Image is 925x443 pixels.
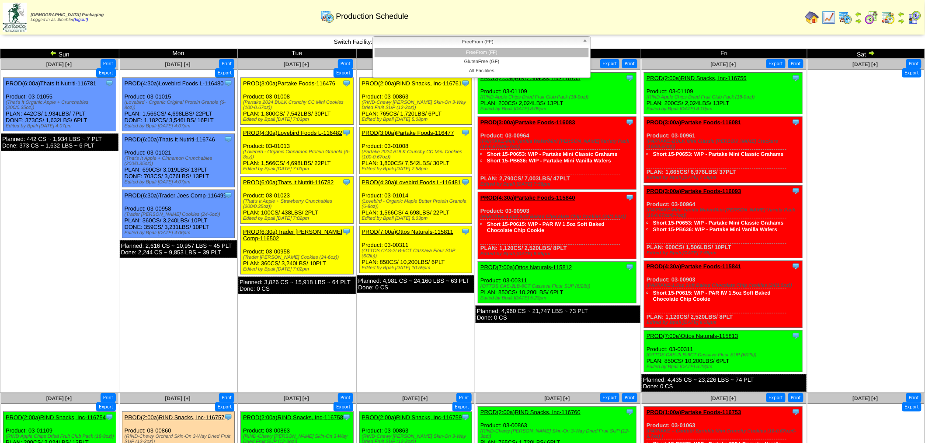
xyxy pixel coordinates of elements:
[647,333,738,339] a: PROD(7:00a)Ottos Naturals-115813
[461,128,470,137] img: Tooltip
[480,106,636,112] div: Edited by Bpali [DATE] 8:09pm
[647,364,802,369] div: Edited by Bpali [DATE] 5:23pm
[881,11,895,25] img: calendarinout.gif
[125,80,224,87] a: PROD(4:30a)Lovebird Foods L-116480
[855,18,862,25] img: arrowright.gif
[362,248,472,259] div: (OTTOS CAS-2LB-6CT Cassava Flour SUP (6/2lb))
[6,434,116,439] div: (RIND Apple Chips Dried Fruit Club Pack (18-9oz))
[6,414,106,421] a: PROD(2:00a)RIND Snacks, Inc-116754
[487,151,618,157] a: Short 15-P0653: WIP - Partake Mini Classic Grahams
[626,263,634,271] img: Tooltip
[125,230,235,236] div: Edited by Bpali [DATE] 4:06pm
[868,49,875,56] img: arrowright.gif
[626,74,634,82] img: Tooltip
[320,9,334,23] img: calendarprod.gif
[626,408,634,416] img: Tooltip
[805,11,819,25] img: home.gif
[356,49,475,59] td: Wed
[101,59,116,68] button: Print
[853,395,878,401] span: [DATE] [+]
[359,177,472,224] div: Product: 03-01014 PLAN: 1,566CS / 4,698LBS / 22PLT
[243,179,334,186] a: PROD(6:00a)Thats It Nutriti-116782
[480,251,636,257] div: Edited by Bpali [DATE] 9:55pm
[6,100,116,110] div: (That's It Organic Apple + Crunchables (200/0.35oz))
[359,78,472,125] div: Product: 03-00863 PLAN: 765CS / 1,720LBS / 6PLT
[31,13,104,18] span: [DEMOGRAPHIC_DATA] Packaging
[478,192,636,259] div: Product: 03-00903 PLAN: 1,120CS / 2,520LBS / 8PLT
[362,265,472,271] div: Edited by Bpali [DATE] 10:59pm
[342,128,351,137] img: Tooltip
[653,290,771,302] a: Short 15-P0615: WIP - PAR IW 1.5oz Soft Baked Chocolate Chip Cookie
[711,395,736,401] a: [DATE] [+]
[647,250,802,256] div: Edited by Bpali [DATE] 7:58pm
[284,395,309,401] a: [DATE] [+]
[46,61,72,67] a: [DATE] [+]
[376,37,579,47] span: FreeFrom (FF)
[241,177,354,224] div: Product: 03-01023 PLAN: 100CS / 438LBS / 2PLT
[807,49,925,59] td: Sat
[243,267,353,272] div: Edited by Bpali [DATE] 7:02pm
[478,73,636,114] div: Product: 03-01109 PLAN: 200CS / 2,024LBS / 13PLT
[6,80,96,87] a: PROD(6:00a)Thats It Nutriti-116781
[0,49,119,59] td: Sun
[224,135,233,144] img: Tooltip
[792,186,800,195] img: Tooltip
[241,226,354,274] div: Product: 03-00958 PLAN: 360CS / 3,240LBS / 10PLT
[480,95,636,100] div: (RIND Apple Chips Dried Fruit Club Pack (18-9oz))
[461,178,470,186] img: Tooltip
[480,264,572,271] a: PROD(7:00a)Ottos Naturals-115812
[342,178,351,186] img: Tooltip
[334,402,353,411] button: Export
[644,117,803,183] div: Product: 03-00961 PLAN: 1,665CS / 6,976LBS / 37PLT
[788,59,803,68] button: Print
[243,216,353,221] div: Edited by Bpali [DATE] 7:02pm
[653,220,784,226] a: Short 15-P0653: WIP - Partake Mini Classic Grahams
[165,61,190,67] a: [DATE] [+]
[792,262,800,271] img: Tooltip
[600,59,620,68] button: Export
[647,263,741,270] a: PROD(4:30a)Partake Foods-115841
[402,395,428,401] span: [DATE] [+]
[125,179,235,185] div: Edited by Bpali [DATE] 4:07pm
[238,277,355,294] div: Planned: 3,826 CS ~ 15,918 LBS ~ 64 PLT Done: 0 CS
[711,61,736,67] a: [DATE] [+]
[362,130,454,136] a: PROD(3:00a)Partake Foods-116477
[478,117,636,190] div: Product: 03-00964 PLAN: 2,790CS / 7,003LBS / 47PLT
[375,57,589,67] li: GlutenFree (GF)
[362,216,472,221] div: Edited by Bpali [DATE] 8:03pm
[478,262,636,303] div: Product: 03-00311 PLAN: 850CS / 10,200LBS / 6PLT
[480,75,581,81] a: PROD(2:00a)RIND Snacks, Inc-116755
[362,229,454,235] a: PROD(7:00a)Ottos Naturals-115811
[480,139,636,149] div: (PARTAKE-Mini Vanilla Wafer/Mini [PERSON_NAME] Variety Pack (10-0.67oz/6-7oz))
[480,429,636,439] div: (RIND-Chewy [PERSON_NAME] Skin-On 3-Way Dried Fruit SUP (12-3oz))
[359,226,472,273] div: Product: 03-00311 PLAN: 850CS / 10,200LBS / 6PLT
[338,393,353,402] button: Print
[766,393,786,402] button: Export
[122,134,235,187] div: Product: 03-01021 PLAN: 690CS / 3,019LBS / 13PLT DONE: 703CS / 3,076LBS / 13PLT
[647,119,741,126] a: PROD(3:00a)Partake Foods-116081
[480,409,581,415] a: PROD(2:00a)RIND Snacks, Inc-116760
[243,117,353,122] div: Edited by Bpali [DATE] 7:03pm
[334,68,353,77] button: Export
[362,100,472,110] div: (RIND-Chewy [PERSON_NAME] Skin-On 3-Way Dried Fruit SUP (12-3oz))
[3,3,27,32] img: zoroco-logo-small.webp
[342,79,351,88] img: Tooltip
[284,61,309,67] span: [DATE] [+]
[902,68,922,77] button: Export
[545,395,570,401] a: [DATE] [+]
[46,395,72,401] a: [DATE] [+]
[792,408,800,416] img: Tooltip
[215,402,235,411] button: Export
[647,429,802,439] div: (PARTAKE – Confetti Sprinkle Mini Crunchy Cookies (10-0.67oz/6-6.7oz) )
[647,175,802,180] div: Edited by Bpali [DATE] 7:59pm
[336,12,408,21] span: Production Schedule
[375,67,589,76] li: All Facilities
[120,240,237,258] div: Planned: 2,616 CS ~ 10,957 LBS ~ 45 PLT Done: 2,244 CS ~ 9,853 LBS ~ 39 PLT
[480,119,575,126] a: PROD(3:00a)Partake Foods-116083
[647,139,802,149] div: (PARTAKE-BULK Mini Classic [PERSON_NAME] Crackers (100/0.67oz))
[362,414,462,421] a: PROD(2:00a)RIND Snacks, Inc-116759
